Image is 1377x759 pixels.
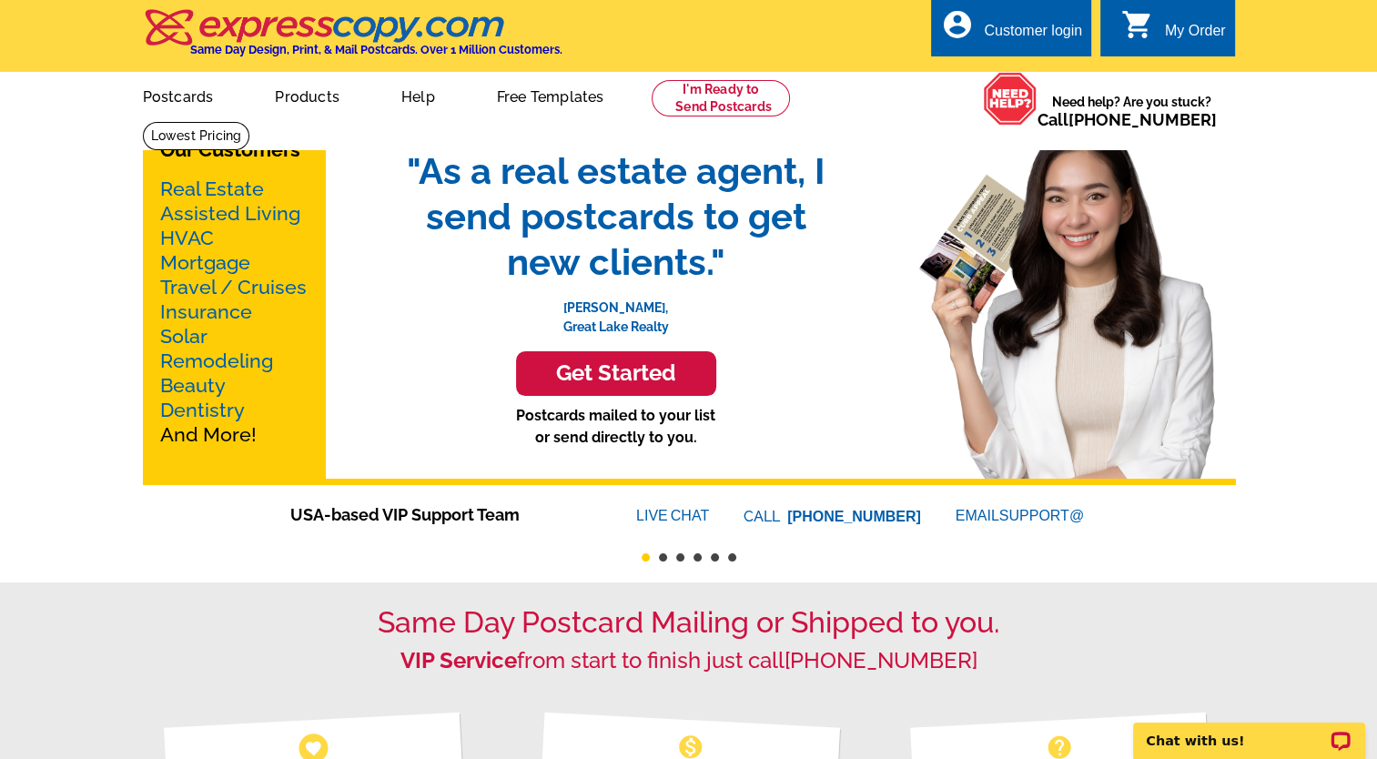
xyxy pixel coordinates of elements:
[246,74,369,116] a: Products
[160,349,273,372] a: Remodeling
[389,285,844,337] p: [PERSON_NAME], Great Lake Realty
[744,506,783,528] font: CALL
[400,647,517,673] strong: VIP Service
[160,177,264,200] a: Real Estate
[636,505,671,527] font: LIVE
[160,300,252,323] a: Insurance
[143,605,1235,640] h1: Same Day Postcard Mailing or Shipped to you.
[160,177,308,447] p: And More!
[1121,8,1154,41] i: shopping_cart
[290,502,582,527] span: USA-based VIP Support Team
[389,351,844,396] a: Get Started
[1038,110,1217,129] span: Call
[303,738,322,757] span: favorite
[389,405,844,449] p: Postcards mailed to your list or send directly to you.
[984,23,1082,48] div: Customer login
[636,508,709,523] a: LIVECHAT
[1038,93,1226,129] span: Need help? Are you stuck?
[1068,110,1217,129] a: [PHONE_NUMBER]
[1121,20,1226,43] a: shopping_cart My Order
[143,22,562,56] a: Same Day Design, Print, & Mail Postcards. Over 1 Million Customers.
[160,374,226,397] a: Beauty
[694,553,702,562] button: 4 of 6
[160,276,307,299] a: Travel / Cruises
[190,43,562,56] h4: Same Day Design, Print, & Mail Postcards. Over 1 Million Customers.
[940,20,1082,43] a: account_circle Customer login
[160,202,300,225] a: Assisted Living
[785,647,977,673] a: [PHONE_NUMBER]
[711,553,719,562] button: 5 of 6
[642,553,650,562] button: 1 of 6
[659,553,667,562] button: 2 of 6
[1165,23,1226,48] div: My Order
[372,74,464,116] a: Help
[143,648,1235,674] h2: from start to finish just call
[160,251,250,274] a: Mortgage
[983,72,1038,126] img: help
[160,325,208,348] a: Solar
[676,553,684,562] button: 3 of 6
[999,505,1087,527] font: SUPPORT@
[787,509,921,524] a: [PHONE_NUMBER]
[160,227,214,249] a: HVAC
[728,553,736,562] button: 6 of 6
[160,399,245,421] a: Dentistry
[1121,702,1377,759] iframe: LiveChat chat widget
[114,74,243,116] a: Postcards
[940,8,973,41] i: account_circle
[539,360,694,387] h3: Get Started
[389,148,844,285] span: "As a real estate agent, I send postcards to get new clients."
[468,74,633,116] a: Free Templates
[956,508,1087,523] a: EMAILSUPPORT@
